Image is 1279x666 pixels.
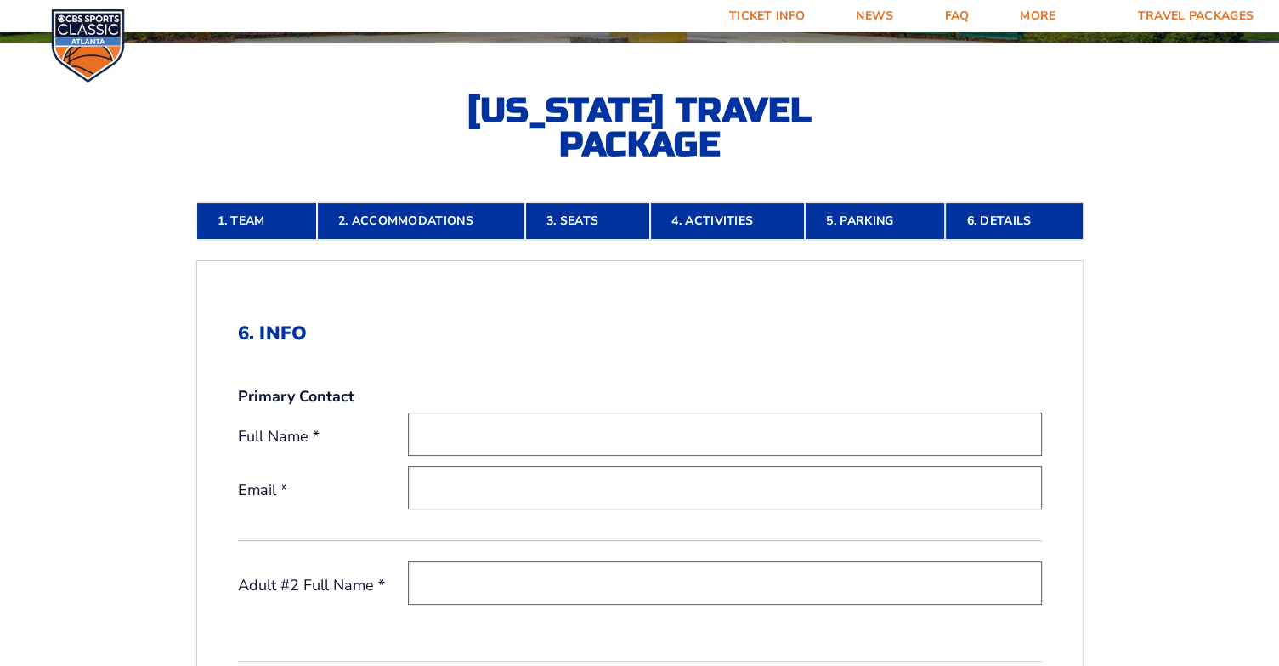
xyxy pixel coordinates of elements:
[196,202,317,240] a: 1. Team
[650,202,805,240] a: 4. Activities
[453,94,827,162] h2: [US_STATE] Travel Package
[238,575,408,596] label: Adult #2 Full Name *
[805,202,945,240] a: 5. Parking
[238,480,408,501] label: Email *
[238,426,408,447] label: Full Name *
[317,202,525,240] a: 2. Accommodations
[525,202,650,240] a: 3. Seats
[238,386,354,407] strong: Primary Contact
[238,322,1042,344] h2: 6. Info
[51,9,125,83] img: CBS Sports Classic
